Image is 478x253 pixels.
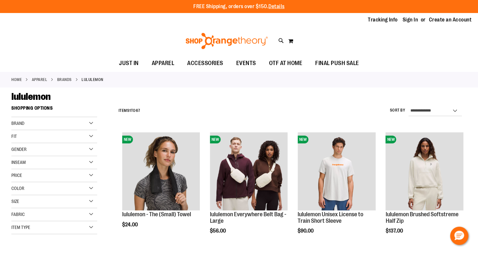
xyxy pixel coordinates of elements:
a: JUST IN [112,56,145,71]
a: EVENTS [230,56,263,71]
a: lululemon Everywhere Belt Bag - Large [210,211,286,224]
div: product [382,129,466,250]
span: Size [11,199,19,204]
img: lululemon Everywhere Belt Bag - Large [210,132,288,210]
span: Fit [11,134,17,139]
span: NEW [385,136,396,143]
a: Sign In [403,16,418,23]
span: EVENTS [236,56,256,71]
span: Brand [11,121,24,126]
a: OTF AT HOME [263,56,309,71]
a: lululemon - The (Small) TowelNEW [122,132,200,211]
a: Home [11,77,22,83]
a: FINAL PUSH SALE [309,56,366,71]
a: APPAREL [32,77,47,83]
a: Create an Account [429,16,472,23]
a: lululemon Everywhere Belt Bag - LargeNEW [210,132,288,211]
p: FREE Shipping, orders over $150. [193,3,285,10]
img: lululemon Unisex License to Train Short Sleeve [298,132,375,210]
span: Inseam [11,160,26,165]
a: APPAREL [145,56,181,71]
div: product [119,129,203,244]
span: $24.00 [122,222,139,228]
span: 1 [129,108,131,113]
span: OTF AT HOME [269,56,303,71]
a: lululemon - The (Small) Towel [122,211,191,218]
div: product [207,129,291,250]
div: product [294,129,379,250]
span: lululemon [11,91,51,102]
label: Sort By [390,108,405,113]
a: Tracking Info [368,16,398,23]
span: NEW [210,136,221,143]
span: Fabric [11,212,25,217]
span: JUST IN [119,56,139,71]
span: FINAL PUSH SALE [315,56,359,71]
img: Shop Orangetheory [185,33,269,49]
span: Gender [11,147,27,152]
span: $56.00 [210,228,227,234]
span: Price [11,173,22,178]
span: 67 [136,108,140,113]
span: $90.00 [298,228,315,234]
span: NEW [298,136,308,143]
span: Item Type [11,225,30,230]
img: lululemon Brushed Softstreme Half Zip [385,132,463,210]
strong: Shopping Options [11,102,97,117]
a: ACCESSORIES [181,56,230,71]
a: Details [268,4,285,9]
span: NEW [122,136,133,143]
a: lululemon Brushed Softstreme Half ZipNEW [385,132,463,211]
span: APPAREL [152,56,174,71]
h2: Items to [119,106,140,116]
span: $137.00 [385,228,404,234]
strong: lululemon [82,77,103,83]
a: lululemon Unisex License to Train Short Sleeve [298,211,363,224]
a: lululemon Brushed Softstreme Half Zip [385,211,458,224]
a: BRANDS [57,77,72,83]
button: Hello, have a question? Let’s chat. [450,227,468,245]
a: lululemon Unisex License to Train Short SleeveNEW [298,132,375,211]
span: ACCESSORIES [187,56,223,71]
span: Color [11,186,24,191]
img: lululemon - The (Small) Towel [122,132,200,210]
